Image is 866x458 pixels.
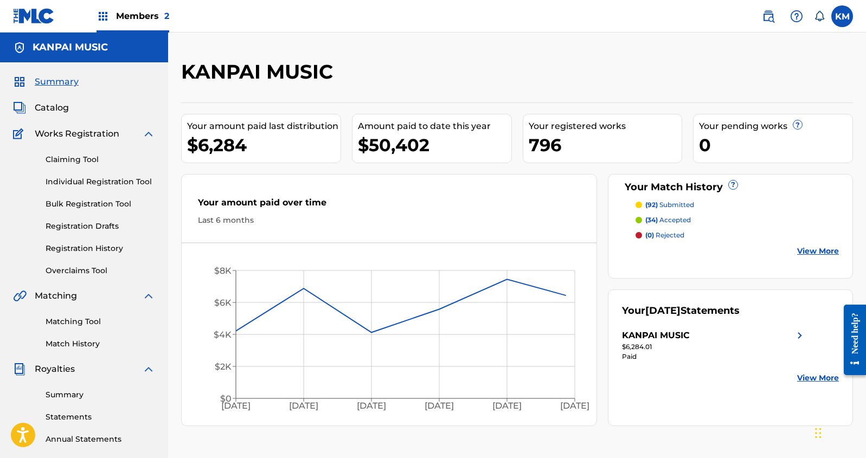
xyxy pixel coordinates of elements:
span: (0) [645,231,654,239]
img: right chevron icon [793,329,806,342]
tspan: $2K [215,362,232,372]
span: [DATE] [645,305,681,317]
a: SummarySummary [13,75,79,88]
tspan: [DATE] [560,401,589,411]
img: Top Rightsholders [97,10,110,23]
span: Members [116,10,169,22]
div: $6,284.01 [622,342,806,352]
a: Registration Drafts [46,221,155,232]
div: Help [786,5,807,27]
span: Works Registration [35,127,119,140]
a: Public Search [758,5,779,27]
div: Amount paid to date this year [358,120,511,133]
div: Last 6 months [198,215,580,226]
div: Your Match History [622,180,839,195]
h2: KANPAI MUSIC [181,60,338,84]
div: Your registered works [529,120,682,133]
img: Matching [13,289,27,302]
div: Your Statements [622,304,740,318]
span: Matching [35,289,77,302]
img: MLC Logo [13,8,55,24]
span: Royalties [35,363,75,376]
iframe: Resource Center [836,296,866,384]
a: Summary [46,389,155,401]
a: (0) rejected [636,230,839,240]
tspan: $4K [214,330,232,340]
span: ? [729,180,737,189]
div: KANPAI MUSIC [622,329,690,342]
a: Overclaims Tool [46,265,155,276]
tspan: $0 [220,394,232,404]
span: (92) [645,201,658,209]
tspan: $8K [214,266,232,276]
tspan: [DATE] [357,401,386,411]
img: expand [142,127,155,140]
a: View More [797,372,839,384]
a: Individual Registration Tool [46,176,155,188]
tspan: [DATE] [425,401,454,411]
p: submitted [645,200,694,210]
div: User Menu [831,5,853,27]
div: Drag [815,417,822,449]
div: Paid [622,352,806,362]
span: ? [793,120,802,129]
img: Works Registration [13,127,27,140]
div: 796 [529,133,682,157]
a: Match History [46,338,155,350]
a: Annual Statements [46,434,155,445]
div: Your pending works [699,120,852,133]
a: Matching Tool [46,316,155,327]
div: $50,402 [358,133,511,157]
a: (92) submitted [636,200,839,210]
img: search [762,10,775,23]
div: Your amount paid last distribution [187,120,341,133]
a: CatalogCatalog [13,101,69,114]
a: Claiming Tool [46,154,155,165]
div: 0 [699,133,852,157]
iframe: Chat Widget [812,406,866,458]
span: Catalog [35,101,69,114]
div: Notifications [814,11,825,22]
img: expand [142,289,155,302]
img: help [790,10,803,23]
img: Accounts [13,41,26,54]
tspan: [DATE] [221,401,251,411]
p: accepted [645,215,691,225]
p: rejected [645,230,684,240]
a: Statements [46,411,155,423]
h5: KANPAI MUSIC [33,41,108,54]
div: Your amount paid over time [198,196,580,215]
a: Bulk Registration Tool [46,198,155,210]
a: (34) accepted [636,215,839,225]
div: $6,284 [187,133,341,157]
tspan: [DATE] [492,401,522,411]
a: Registration History [46,243,155,254]
img: Royalties [13,363,26,376]
span: 2 [164,11,169,21]
img: Summary [13,75,26,88]
img: Catalog [13,101,26,114]
span: (34) [645,216,658,224]
tspan: [DATE] [289,401,318,411]
img: expand [142,363,155,376]
a: View More [797,246,839,257]
tspan: $6K [214,298,232,308]
a: KANPAI MUSICright chevron icon$6,284.01Paid [622,329,806,362]
span: Summary [35,75,79,88]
